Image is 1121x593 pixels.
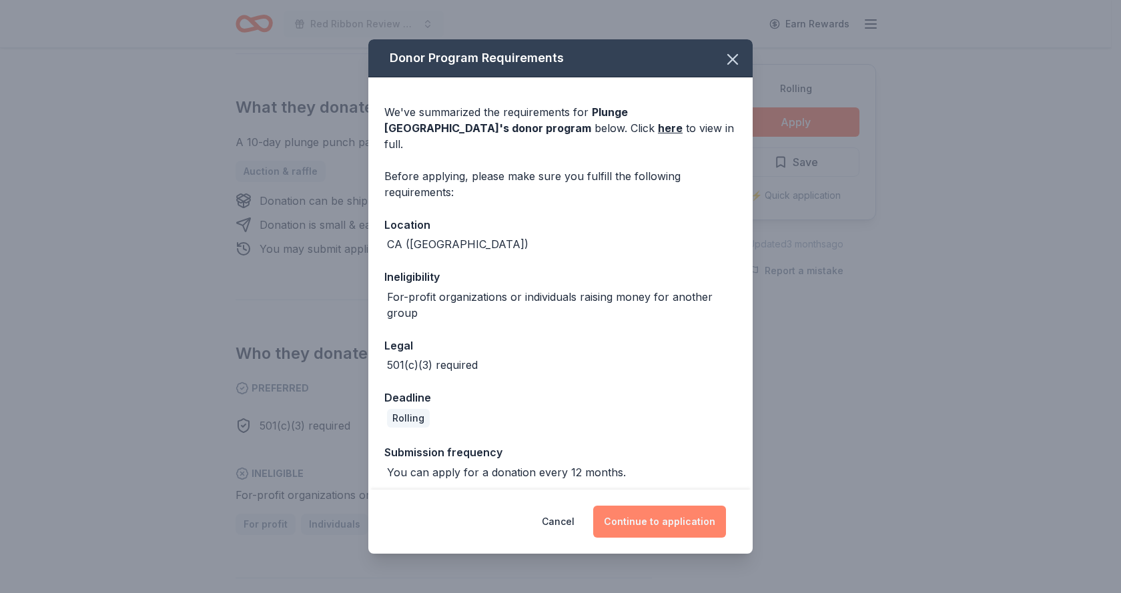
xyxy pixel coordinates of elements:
[384,268,737,285] div: Ineligibility
[387,409,430,428] div: Rolling
[593,506,726,538] button: Continue to application
[387,357,478,373] div: 501(c)(3) required
[384,389,737,406] div: Deadline
[542,506,575,538] button: Cancel
[387,289,737,321] div: For-profit organizations or individuals raising money for another group
[368,39,753,77] div: Donor Program Requirements
[387,464,626,480] div: You can apply for a donation every 12 months.
[384,444,737,461] div: Submission frequency
[384,168,737,200] div: Before applying, please make sure you fulfill the following requirements:
[384,337,737,354] div: Legal
[384,104,737,152] div: We've summarized the requirements for below. Click to view in full.
[658,120,683,136] a: here
[387,236,528,252] div: CA ([GEOGRAPHIC_DATA])
[384,216,737,233] div: Location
